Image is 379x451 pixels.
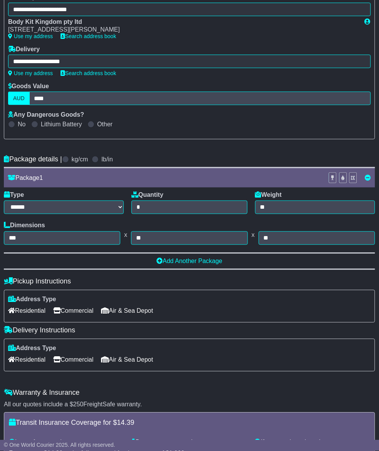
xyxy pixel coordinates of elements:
span: Residential [8,305,45,317]
span: 1 [39,175,43,181]
div: Loss of your package [5,439,128,446]
label: No [18,121,25,128]
div: [STREET_ADDRESS][PERSON_NAME] [8,26,357,33]
a: Search address book [61,70,116,76]
label: Quantity [131,191,163,199]
h4: Delivery Instructions [4,327,375,335]
a: Add Another Package [157,258,222,265]
h4: Warranty & Insurance [4,389,375,397]
h4: Package details | [4,155,62,163]
label: Dimensions [4,222,45,229]
label: Any Dangerous Goods? [8,111,84,118]
span: © One World Courier 2025. All rights reserved. [4,442,115,448]
label: Other [97,121,113,128]
div: Body Kit Kingdom pty ltd [8,18,357,25]
label: Address Type [8,296,56,303]
span: Commercial [53,305,93,317]
div: Package [4,174,325,182]
div: If your package is stolen [251,439,374,446]
span: 250 [73,401,84,408]
div: Damage to your package [128,439,251,446]
h4: Pickup Instructions [4,278,375,286]
span: 14.39 [117,419,134,427]
h4: Transit Insurance Coverage for $ [9,419,370,427]
label: lb/in [101,156,113,163]
span: Air & Sea Depot [101,354,153,366]
span: Commercial [53,354,93,366]
div: All our quotes include a $ FreightSafe warranty. [4,401,375,408]
a: Use my address [8,33,53,39]
label: Weight [255,191,282,199]
a: Search address book [61,33,116,39]
label: Type [4,191,24,199]
label: Goods Value [8,82,49,90]
label: Lithium Battery [41,121,82,128]
a: Use my address [8,70,53,76]
span: x [248,231,259,239]
span: x [120,231,131,239]
label: kg/cm [72,156,88,163]
span: Air & Sea Depot [101,305,153,317]
label: Address Type [8,345,56,352]
label: Delivery [8,45,40,53]
a: Remove this item [365,175,371,181]
label: AUD [8,92,30,105]
span: Residential [8,354,45,366]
